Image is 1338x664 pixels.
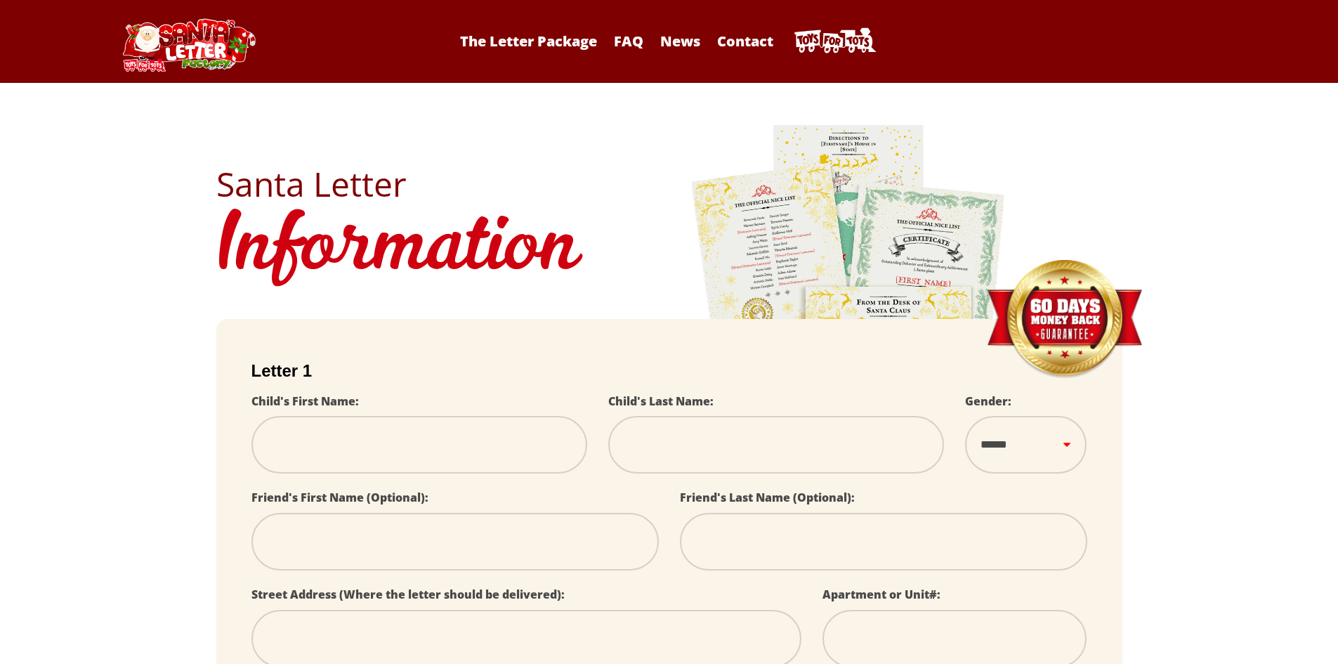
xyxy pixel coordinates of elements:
[216,167,1122,201] h2: Santa Letter
[965,393,1011,409] label: Gender:
[251,361,1087,381] h2: Letter 1
[690,123,1006,516] img: letters.png
[607,32,650,51] a: FAQ
[453,32,604,51] a: The Letter Package
[251,393,359,409] label: Child's First Name:
[985,259,1143,379] img: Money Back Guarantee
[118,18,258,72] img: Santa Letter Logo
[608,393,714,409] label: Child's Last Name:
[822,587,940,602] label: Apartment or Unit#:
[680,490,855,505] label: Friend's Last Name (Optional):
[216,201,1122,298] h1: Information
[251,490,428,505] label: Friend's First Name (Optional):
[653,32,707,51] a: News
[710,32,780,51] a: Contact
[251,587,565,602] label: Street Address (Where the letter should be delivered):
